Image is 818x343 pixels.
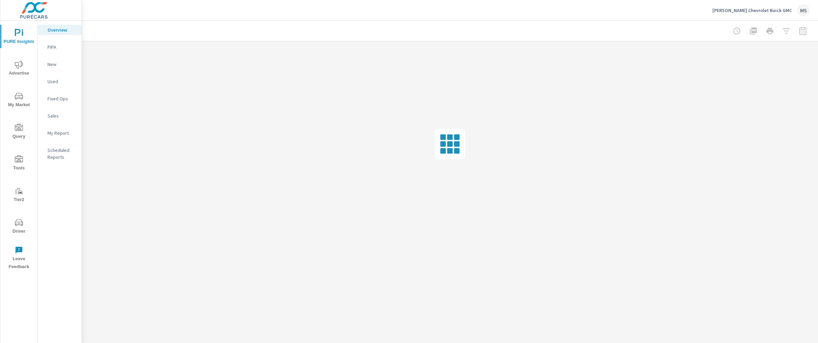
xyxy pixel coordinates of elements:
[47,147,76,161] p: Scheduled Reports
[47,78,76,85] p: Used
[2,187,35,204] span: Tier2
[47,95,76,102] p: Fixed Ops
[38,25,82,35] div: Overview
[2,60,35,77] span: Advertise
[38,76,82,87] div: Used
[2,219,35,235] span: Driver
[2,92,35,109] span: My Market
[47,130,76,136] p: My Report
[38,59,82,69] div: New
[2,155,35,172] span: Tools
[38,42,82,52] div: PIPA
[38,111,82,121] div: Sales
[2,124,35,141] span: Query
[47,44,76,51] p: PIPA
[38,93,82,104] div: Fixed Ops
[47,26,76,33] p: Overview
[47,112,76,119] p: Sales
[712,7,792,13] p: [PERSON_NAME] Chevrolet Buick GMC
[38,128,82,138] div: My Report
[2,246,35,271] span: Leave Feedback
[38,145,82,162] div: Scheduled Reports
[2,29,35,46] span: PURE Insights
[0,21,37,274] div: nav menu
[797,4,810,16] div: MS
[47,61,76,68] p: New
